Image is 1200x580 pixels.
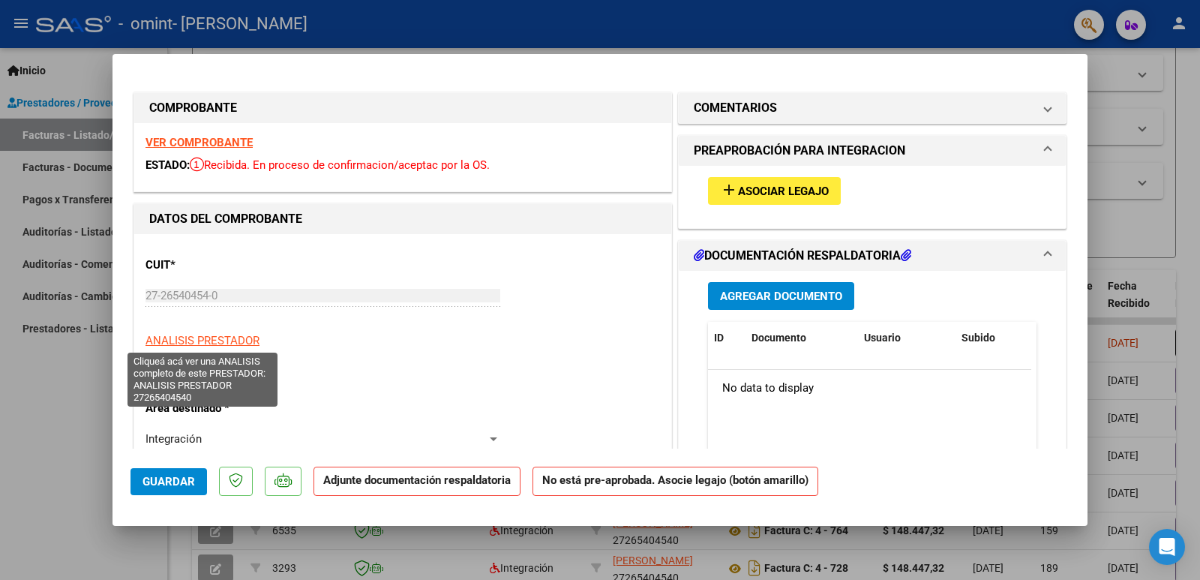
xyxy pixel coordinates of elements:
span: Agregar Documento [720,290,842,303]
datatable-header-cell: Documento [745,322,858,354]
p: Area destinado * [145,400,300,417]
p: [PERSON_NAME] [145,360,660,377]
span: Documento [751,332,806,344]
datatable-header-cell: ID [708,322,745,354]
strong: Adjunte documentación respaldatoria [323,473,511,487]
datatable-header-cell: Acción [1030,322,1105,354]
span: Recibida. En proceso de confirmacion/aceptac por la OS. [190,158,490,172]
datatable-header-cell: Subido [955,322,1030,354]
span: Asociar Legajo [738,185,829,198]
strong: COMPROBANTE [149,101,237,115]
button: Guardar [130,468,207,495]
mat-icon: add [720,181,738,199]
button: Agregar Documento [708,282,854,310]
h1: PREAPROBACIÓN PARA INTEGRACION [694,142,905,160]
span: ESTADO: [145,158,190,172]
span: Subido [961,332,995,344]
mat-expansion-panel-header: DOCUMENTACIÓN RESPALDATORIA [679,241,1066,271]
a: VER COMPROBANTE [145,136,253,149]
strong: No está pre-aprobada. Asocie legajo (botón amarillo) [532,467,818,496]
span: ID [714,332,724,344]
p: CUIT [145,257,300,274]
button: Asociar Legajo [708,177,841,205]
mat-expansion-panel-header: COMENTARIOS [679,93,1066,123]
span: ANALISIS PRESTADOR [145,334,259,347]
h1: COMENTARIOS [694,99,777,117]
h1: DOCUMENTACIÓN RESPALDATORIA [694,247,911,265]
span: Usuario [864,332,901,344]
span: Integración [145,432,202,446]
span: Guardar [142,475,195,488]
div: No data to display [708,370,1031,407]
div: PREAPROBACIÓN PARA INTEGRACION [679,166,1066,228]
strong: DATOS DEL COMPROBANTE [149,212,302,226]
div: Open Intercom Messenger [1149,529,1185,565]
mat-expansion-panel-header: PREAPROBACIÓN PARA INTEGRACION [679,136,1066,166]
datatable-header-cell: Usuario [858,322,955,354]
